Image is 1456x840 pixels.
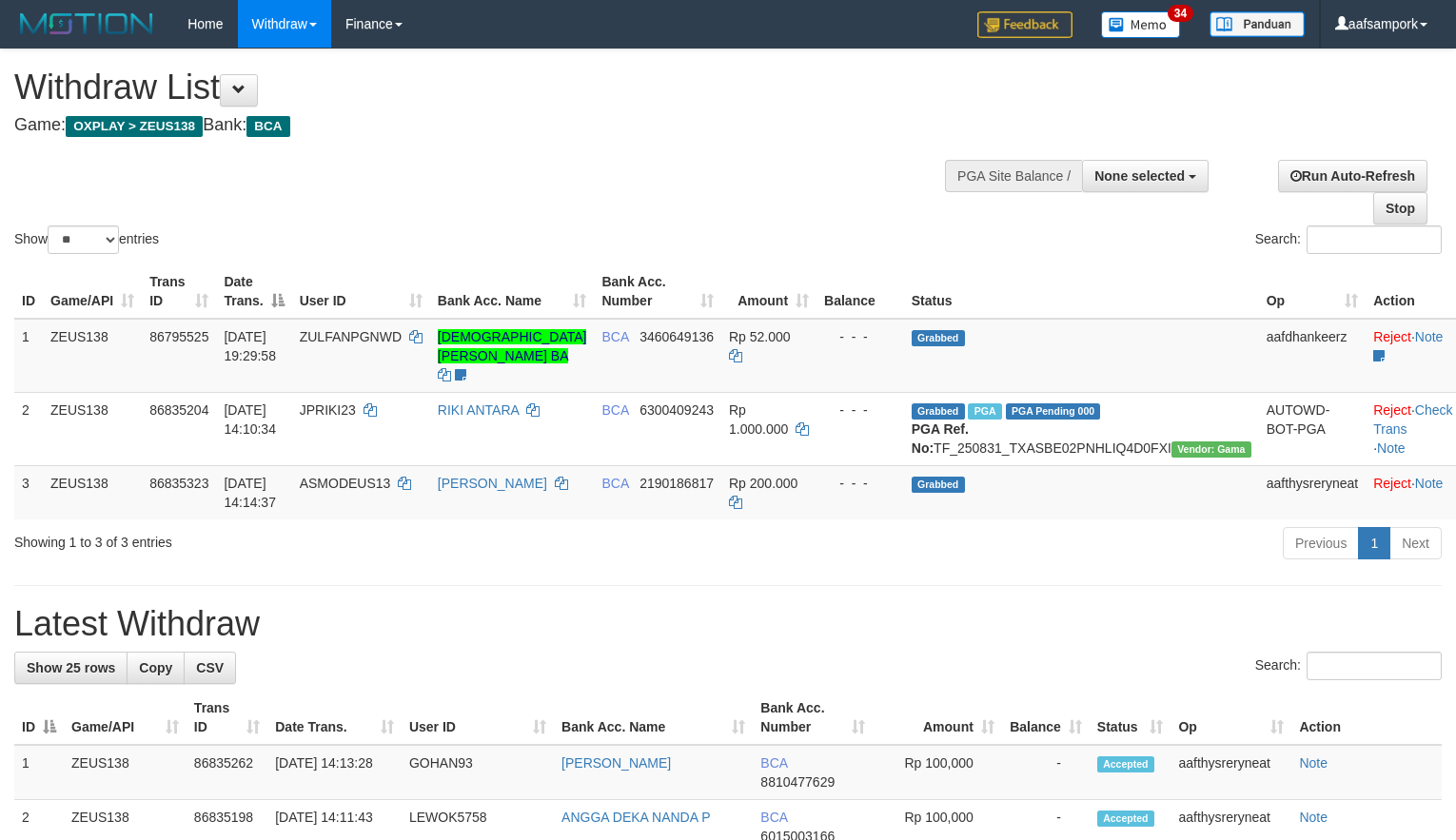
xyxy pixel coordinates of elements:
label: Search: [1255,225,1442,254]
td: AUTOWD-BOT-PGA [1259,392,1367,465]
td: aafthysreryneat [1171,745,1291,800]
th: Date Trans.: activate to sort column descending [216,264,291,319]
th: ID [14,264,43,319]
th: Bank Acc. Number: activate to sort column ascending [594,264,721,319]
th: User ID: activate to sort column ascending [292,264,430,319]
td: aafthysreryneat [1259,465,1367,519]
div: - - - [824,474,896,493]
td: 3 [14,465,43,519]
a: [PERSON_NAME] [561,755,671,771]
a: Previous [1283,527,1359,559]
a: 1 [1358,527,1390,559]
th: Balance [817,264,904,319]
a: [PERSON_NAME] [438,476,547,491]
h1: Latest Withdraw [14,605,1442,643]
td: TF_250831_TXASBE02PNHLIQ4D0FXI [904,392,1259,465]
label: Search: [1255,652,1442,680]
select: Showentries [48,225,119,254]
span: Show 25 rows [27,660,115,675]
span: Vendor URL: https://trx31.1velocity.biz [1171,441,1251,458]
span: CSV [196,660,224,675]
div: Showing 1 to 3 of 3 entries [14,525,593,552]
span: Marked by aafnoeunsreypich [968,403,1001,420]
span: [DATE] 14:10:34 [224,402,276,437]
span: Grabbed [912,477,965,493]
span: Grabbed [912,330,965,346]
th: Status: activate to sort column ascending [1090,691,1171,745]
span: Grabbed [912,403,965,420]
a: Copy [127,652,185,684]
th: Game/API: activate to sort column ascending [64,691,187,745]
th: Bank Acc. Name: activate to sort column ascending [554,691,753,745]
span: ZULFANPGNWD [300,329,402,344]
span: BCA [601,329,628,344]
span: 86795525 [149,329,208,344]
a: Note [1377,440,1406,456]
a: Next [1389,527,1442,559]
th: Status [904,264,1259,319]
input: Search: [1307,225,1442,254]
span: Rp 200.000 [729,476,797,491]
span: Accepted [1097,811,1154,827]
th: User ID: activate to sort column ascending [402,691,554,745]
span: Rp 1.000.000 [729,402,788,437]
img: panduan.png [1210,11,1305,37]
th: ID: activate to sort column descending [14,691,64,745]
th: Game/API: activate to sort column ascending [43,264,142,319]
a: Reject [1373,476,1411,491]
span: 86835323 [149,476,208,491]
a: Stop [1373,192,1427,225]
span: [DATE] 14:14:37 [224,476,276,510]
span: Rp 52.000 [729,329,791,344]
th: Trans ID: activate to sort column ascending [142,264,216,319]
span: BCA [601,402,628,418]
span: PGA Pending [1006,403,1101,420]
a: RIKI ANTARA [438,402,519,418]
img: Button%20Memo.svg [1101,11,1181,38]
th: Balance: activate to sort column ascending [1002,691,1090,745]
img: Feedback.jpg [977,11,1072,38]
a: Check Trans [1373,402,1452,437]
h1: Withdraw List [14,68,952,107]
td: aafdhankeerz [1259,319,1367,393]
th: Amount: activate to sort column ascending [873,691,1002,745]
a: ANGGA DEKA NANDA P [561,810,710,825]
img: MOTION_logo.png [14,10,159,38]
a: [DEMOGRAPHIC_DATA][PERSON_NAME] BA [438,329,587,363]
span: BCA [760,755,787,771]
span: Copy 8810477629 to clipboard [760,774,835,790]
span: BCA [760,810,787,825]
td: - [1002,745,1090,800]
a: Note [1415,329,1444,344]
a: Reject [1373,402,1411,418]
td: GOHAN93 [402,745,554,800]
td: 2 [14,392,43,465]
span: Accepted [1097,756,1154,772]
th: Date Trans.: activate to sort column ascending [267,691,402,745]
td: ZEUS138 [43,392,142,465]
label: Show entries [14,225,159,254]
td: 1 [14,745,64,800]
h4: Game: Bank: [14,116,952,135]
span: Copy 3460649136 to clipboard [639,329,714,344]
a: CSV [184,652,236,684]
td: ZEUS138 [43,319,142,393]
th: Bank Acc. Name: activate to sort column ascending [430,264,595,319]
input: Search: [1307,652,1442,680]
span: None selected [1094,168,1185,184]
div: - - - [824,327,896,346]
span: [DATE] 19:29:58 [224,329,276,363]
span: Copy [139,660,172,675]
th: Trans ID: activate to sort column ascending [187,691,267,745]
span: Copy 6300409243 to clipboard [639,402,714,418]
div: - - - [824,400,896,420]
th: Bank Acc. Number: activate to sort column ascending [753,691,872,745]
a: Note [1299,755,1328,771]
a: Note [1415,476,1444,491]
b: PGA Ref. No: [912,421,969,456]
span: Copy 2190186817 to clipboard [639,476,714,491]
span: BCA [246,116,289,137]
span: OXPLAY > ZEUS138 [66,116,203,137]
button: None selected [1082,160,1209,192]
span: 86835204 [149,402,208,418]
